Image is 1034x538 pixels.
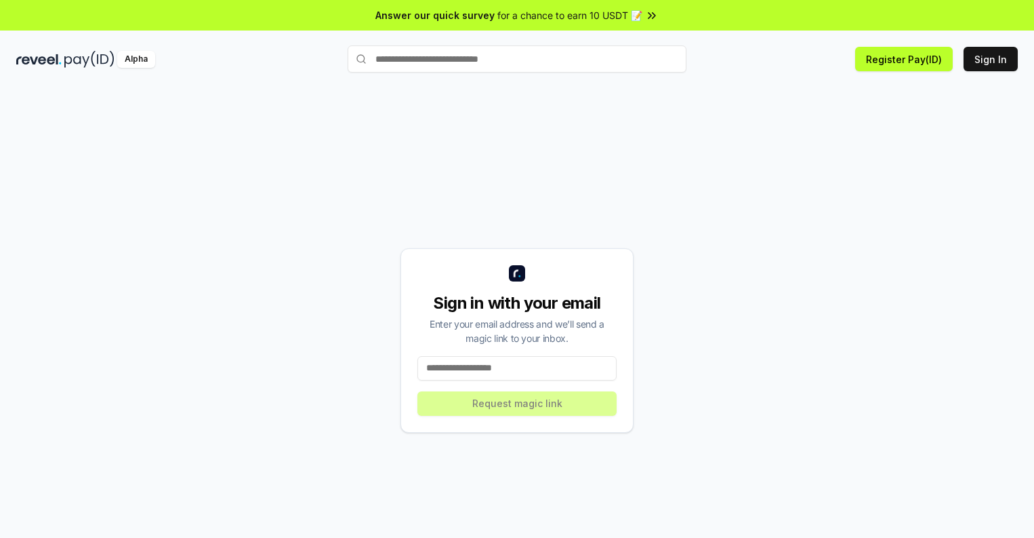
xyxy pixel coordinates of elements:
div: Enter your email address and we’ll send a magic link to your inbox. [417,317,617,345]
img: pay_id [64,51,115,68]
div: Alpha [117,51,155,68]
img: reveel_dark [16,51,62,68]
span: Answer our quick survey [375,8,495,22]
button: Sign In [964,47,1018,71]
span: for a chance to earn 10 USDT 📝 [497,8,642,22]
button: Register Pay(ID) [855,47,953,71]
img: logo_small [509,265,525,282]
div: Sign in with your email [417,292,617,314]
